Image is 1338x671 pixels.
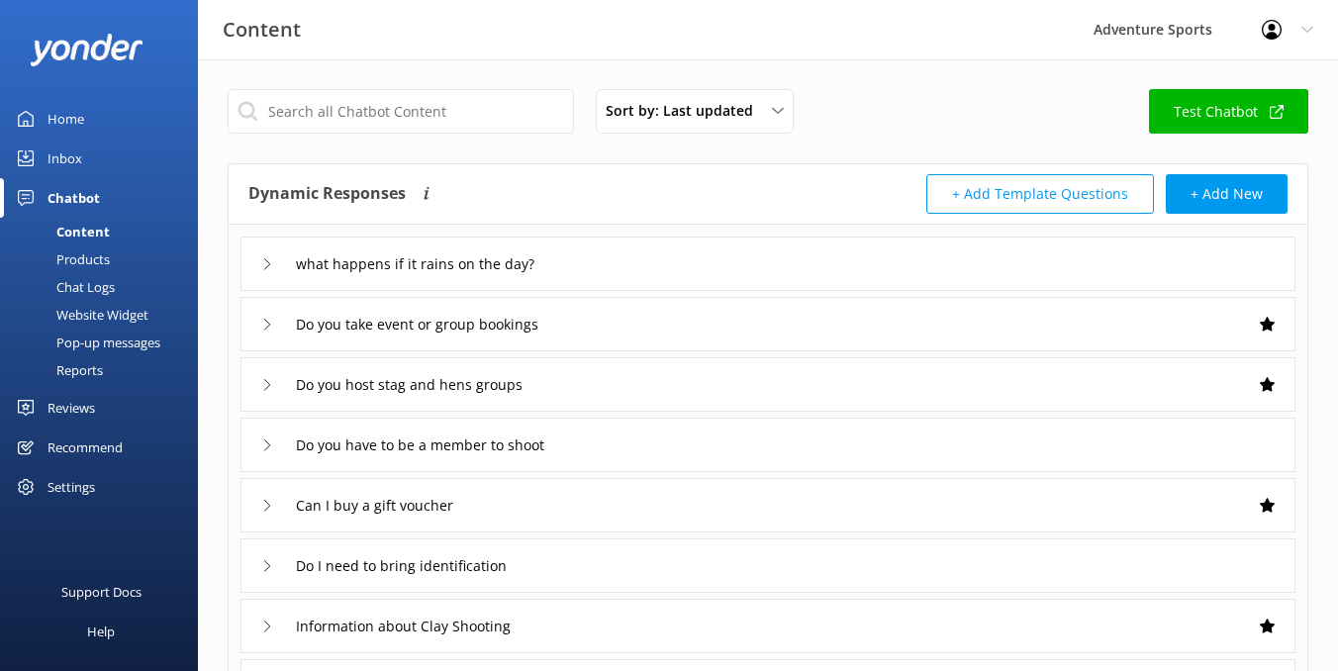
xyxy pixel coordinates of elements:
[926,174,1154,214] button: + Add Template Questions
[48,467,95,507] div: Settings
[12,329,160,356] div: Pop-up messages
[228,89,574,134] input: Search all Chatbot Content
[61,572,142,612] div: Support Docs
[248,174,406,214] h4: Dynamic Responses
[12,301,198,329] a: Website Widget
[606,100,765,122] span: Sort by: Last updated
[12,301,148,329] div: Website Widget
[1149,89,1308,134] a: Test Chatbot
[48,99,84,139] div: Home
[12,356,198,384] a: Reports
[12,245,110,273] div: Products
[48,388,95,428] div: Reviews
[12,218,110,245] div: Content
[12,356,103,384] div: Reports
[12,273,115,301] div: Chat Logs
[87,612,115,651] div: Help
[48,139,82,178] div: Inbox
[12,329,198,356] a: Pop-up messages
[12,218,198,245] a: Content
[12,273,198,301] a: Chat Logs
[1166,174,1288,214] button: + Add New
[223,14,301,46] h3: Content
[12,245,198,273] a: Products
[30,34,143,66] img: yonder-white-logo.png
[48,428,123,467] div: Recommend
[48,178,100,218] div: Chatbot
